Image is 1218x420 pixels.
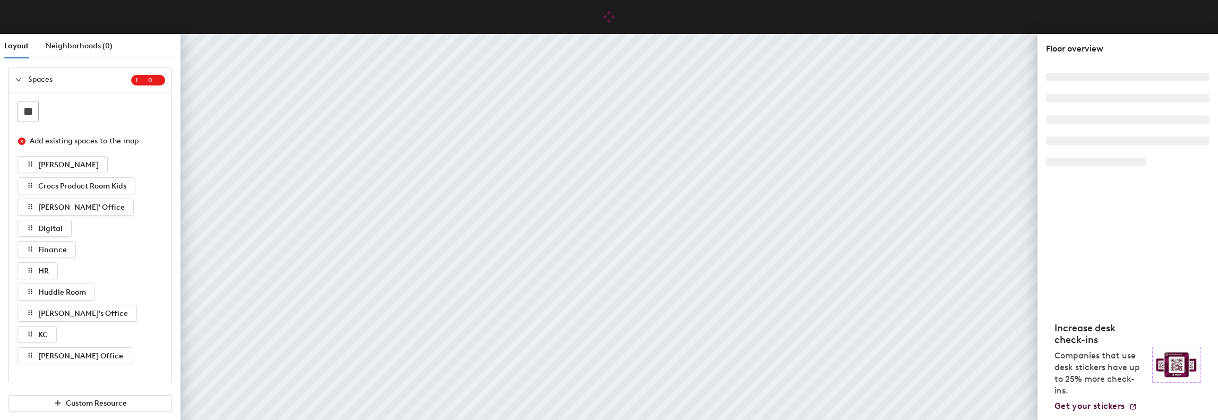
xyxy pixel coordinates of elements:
[18,156,108,173] button: [PERSON_NAME]
[8,395,172,412] button: Custom Resource
[148,76,161,84] span: 0
[30,135,156,147] div: Add existing spaces to the map
[1054,401,1137,412] a: Get your stickers
[38,245,67,254] span: Finance
[1054,350,1146,397] p: Companies that use desk stickers have up to 25% more check-ins.
[18,241,76,258] button: Finance
[38,160,99,169] span: [PERSON_NAME]
[18,220,72,237] button: Digital
[38,330,48,339] span: KC
[38,352,123,361] span: [PERSON_NAME] Office
[38,203,125,212] span: [PERSON_NAME]' Office
[131,75,165,85] sup: 10
[18,199,134,216] button: [PERSON_NAME]' Office
[46,41,113,50] span: Neighborhoods (0)
[38,288,86,297] span: Huddle Room
[18,326,57,343] button: KC
[4,41,29,50] span: Layout
[1046,42,1210,55] div: Floor overview
[18,284,95,301] button: Huddle Room
[38,224,63,233] span: Digital
[18,177,135,194] button: Crocs Product Room Kids
[135,76,148,84] span: 1
[38,309,128,318] span: [PERSON_NAME]'s Office
[1054,401,1125,411] span: Get your stickers
[1054,322,1146,346] h4: Increase desk check-ins
[28,373,165,398] span: Desks
[38,182,126,191] span: Crocs Product Room Kids
[18,262,58,279] button: HR
[1152,347,1201,383] img: Sticker logo
[18,138,25,145] span: close-circle
[66,399,127,408] span: Custom Resource
[38,267,49,276] span: HR
[28,67,131,92] span: Spaces
[18,347,132,364] button: [PERSON_NAME] Office
[15,76,22,83] span: expanded
[18,305,137,322] button: [PERSON_NAME]'s Office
